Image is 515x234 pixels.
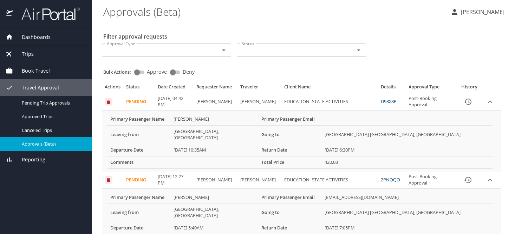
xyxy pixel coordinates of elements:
span: Book Travel [13,67,50,75]
span: Pending Trip Approvals [22,100,84,106]
th: Primary Passenger Name [107,113,171,125]
th: Going to [259,203,322,222]
span: Approvals (Beta) [22,141,84,147]
th: Details [378,84,406,93]
th: Going to [259,125,322,144]
td: Post-Booking Approval [406,172,457,189]
td: [PERSON_NAME] [237,93,281,111]
td: [PERSON_NAME] [237,172,281,189]
td: [GEOGRAPHIC_DATA], [GEOGRAPHIC_DATA] [171,125,259,144]
th: Departure Date [107,144,171,156]
td: EDUCATION- STATE ACTIVITIES [281,172,378,189]
th: Date Created [155,84,194,93]
th: Total Price [259,156,322,168]
td: [GEOGRAPHIC_DATA] [GEOGRAPHIC_DATA], [GEOGRAPHIC_DATA] [322,125,493,144]
p: [PERSON_NAME] [459,8,504,16]
th: Requester Name [194,84,237,93]
td: [PERSON_NAME] [171,113,259,125]
td: 420.03 [322,156,493,168]
td: [DATE] 12:27 PM [155,172,194,189]
th: Actions [102,84,123,93]
h2: Filter approval requests [103,31,167,42]
td: [GEOGRAPHIC_DATA], [GEOGRAPHIC_DATA] [171,203,259,222]
button: [PERSON_NAME] [448,6,507,18]
a: D98X8P [381,98,397,105]
span: Dashboards [13,33,51,41]
span: Approve [147,69,167,74]
th: Traveler [237,84,281,93]
th: Primary Passenger Email [259,113,322,125]
th: Primary Passenger Email [259,192,322,203]
th: Status [123,84,155,93]
a: 2PNQQO [381,176,400,183]
span: Trips [13,50,34,58]
button: Open [219,45,229,55]
span: Reporting [13,156,45,163]
th: Primary Passenger Name [107,192,171,203]
table: More info for approvals [107,113,493,169]
td: [PERSON_NAME] [194,93,237,111]
span: Travel Approval [13,84,59,92]
th: Return Date [259,144,322,156]
td: [DATE] 10:35AM [171,144,259,156]
th: Comments [107,156,171,168]
th: Leaving from [107,125,171,144]
td: [DATE] 04:42 PM [155,93,194,111]
th: Client Name [281,84,378,93]
p: Bulk Actions: [103,69,137,75]
button: History [459,172,476,188]
img: icon-airportal.png [6,7,14,21]
td: Post-Booking Approval [406,93,457,111]
button: Cancel request [105,176,112,184]
span: Approved Trips [22,113,84,120]
th: History [457,84,482,93]
span: Canceled Trips [22,127,84,134]
td: [EMAIL_ADDRESS][DOMAIN_NAME] [322,192,493,203]
th: Approval Type [406,84,457,93]
td: EDUCATION- STATE ACTIVITIES [281,93,378,111]
td: Pending [123,172,155,189]
th: Leaving from [107,203,171,222]
button: expand row [485,175,495,185]
h1: Approvals (Beta) [103,1,445,22]
td: [PERSON_NAME] [194,172,237,189]
button: Open [354,45,364,55]
td: Pending [123,93,155,111]
td: [DATE] 6:30PM [322,144,493,156]
td: [GEOGRAPHIC_DATA] [GEOGRAPHIC_DATA], [GEOGRAPHIC_DATA] [322,203,493,222]
span: Deny [183,69,195,74]
img: airportal-logo.png [14,7,80,21]
td: [PERSON_NAME] [171,192,259,203]
button: expand row [485,96,495,107]
button: History [459,93,476,110]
